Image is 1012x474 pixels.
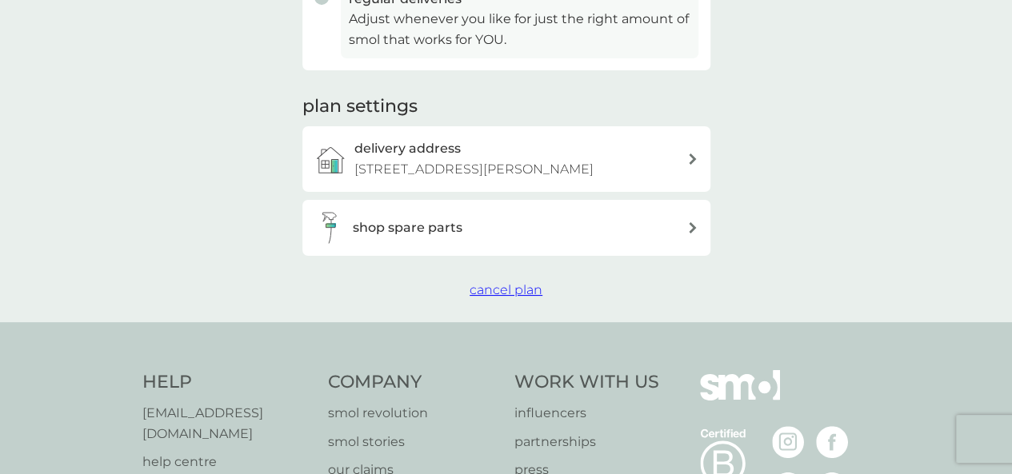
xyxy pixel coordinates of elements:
h3: delivery address [354,138,461,159]
a: [EMAIL_ADDRESS][DOMAIN_NAME] [142,403,313,444]
a: help centre [142,452,313,472]
a: influencers [514,403,659,424]
a: smol revolution [328,403,498,424]
a: smol stories [328,432,498,452]
span: cancel plan [470,282,542,297]
h3: shop spare parts [353,217,462,238]
img: visit the smol Facebook page [816,426,848,458]
h2: plan settings [302,94,418,119]
p: Adjust whenever you like for just the right amount of smol that works for YOU. [349,9,690,50]
img: smol [700,370,780,424]
h4: Work With Us [514,370,659,395]
a: partnerships [514,432,659,452]
button: shop spare parts [302,200,710,256]
h4: Help [142,370,313,395]
button: cancel plan [470,280,542,301]
a: delivery address[STREET_ADDRESS][PERSON_NAME] [302,126,710,191]
h4: Company [328,370,498,395]
p: [STREET_ADDRESS][PERSON_NAME] [354,159,594,180]
img: visit the smol Instagram page [772,426,804,458]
